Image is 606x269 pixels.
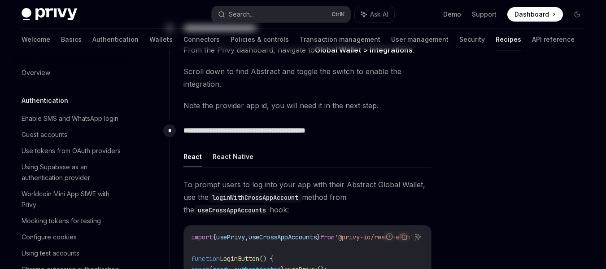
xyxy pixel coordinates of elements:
[22,95,68,106] h5: Authentication
[459,29,485,50] a: Security
[335,233,414,241] span: '@privy-io/react-auth'
[370,10,388,19] span: Ask AI
[191,233,213,241] span: import
[183,99,432,112] span: Note the provider app id, you will need it in the next step.
[61,29,82,50] a: Basics
[213,233,216,241] span: {
[398,231,410,243] button: Copy the contents from the code block
[14,245,129,261] a: Using test accounts
[209,193,302,203] code: loginWithCrossAppAccount
[331,11,345,18] span: Ctrl K
[412,231,424,243] button: Ask AI
[22,113,118,124] div: Enable SMS and WhatsApp login
[194,205,270,215] code: useCrossAppAccounts
[22,162,124,183] div: Using Supabase as an authentication provider
[92,29,139,50] a: Authentication
[317,233,320,241] span: }
[216,233,245,241] span: usePrivy
[22,129,67,140] div: Guest accounts
[14,143,129,159] a: Use tokens from OAuth providers
[355,6,394,22] button: Ask AI
[191,255,220,263] span: function
[183,65,432,90] span: Scroll down to find Abstract and toggle the switch to enable the integration.
[213,146,253,167] button: React Native
[14,65,129,81] a: Overview
[472,10,497,19] a: Support
[507,7,563,22] a: Dashboard
[259,255,274,263] span: () {
[220,255,259,263] span: LoginButton
[384,231,395,243] button: Report incorrect code
[22,146,121,156] div: Use tokens from OAuth providers
[532,29,575,50] a: API reference
[22,189,124,210] div: Worldcoin Mini App SIWE with Privy
[149,29,173,50] a: Wallets
[183,29,220,50] a: Connectors
[514,10,549,19] span: Dashboard
[14,159,129,186] a: Using Supabase as an authentication provider
[183,146,202,167] button: React
[22,216,101,226] div: Mocking tokens for testing
[22,8,77,21] img: dark logo
[14,186,129,213] a: Worldcoin Mini App SIWE with Privy
[22,67,50,78] div: Overview
[22,248,79,259] div: Using test accounts
[14,127,129,143] a: Guest accounts
[212,6,351,22] button: Search...CtrlK
[14,229,129,245] a: Configure cookies
[231,29,289,50] a: Policies & controls
[443,10,461,19] a: Demo
[22,232,77,243] div: Configure cookies
[22,29,50,50] a: Welcome
[14,110,129,127] a: Enable SMS and WhatsApp login
[249,233,317,241] span: useCrossAppAccounts
[391,29,449,50] a: User management
[245,233,249,241] span: ,
[496,29,521,50] a: Recipes
[183,178,432,216] span: To prompt users to log into your app with their Abstract Global Wallet, use the method from the h...
[300,29,380,50] a: Transaction management
[320,233,335,241] span: from
[229,9,254,20] div: Search...
[14,213,129,229] a: Mocking tokens for testing
[570,7,584,22] button: Toggle dark mode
